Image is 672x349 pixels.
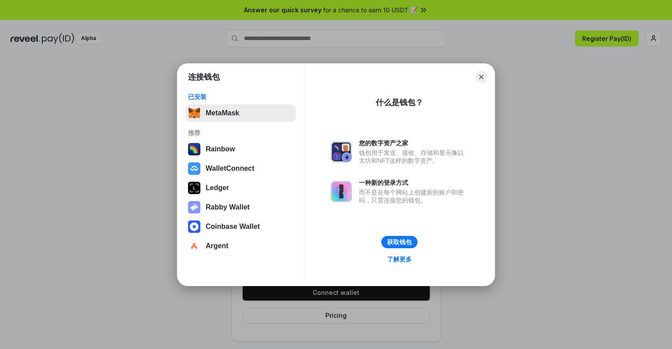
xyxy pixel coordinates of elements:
div: 获取钱包 [387,238,412,246]
button: WalletConnect [185,160,296,177]
img: svg+xml,%3Csvg%20width%3D%2228%22%20height%3D%2228%22%20viewBox%3D%220%200%2028%2028%22%20fill%3D... [188,220,200,233]
div: Argent [206,242,229,250]
h1: 连接钱包 [188,72,220,82]
button: Ledger [185,179,296,197]
img: svg+xml,%3Csvg%20width%3D%2228%22%20height%3D%2228%22%20viewBox%3D%220%200%2028%2028%22%20fill%3D... [188,240,200,252]
button: Close [475,71,487,83]
div: MetaMask [206,109,239,117]
img: svg+xml,%3Csvg%20xmlns%3D%22http%3A%2F%2Fwww.w3.org%2F2000%2Fsvg%22%20fill%3D%22none%22%20viewBox... [331,181,352,202]
img: svg+xml,%3Csvg%20fill%3D%22none%22%20height%3D%2233%22%20viewBox%3D%220%200%2035%2033%22%20width%... [188,107,200,119]
div: 而不是在每个网站上创建新的账户和密码，只需连接您的钱包。 [359,188,468,204]
div: 已安装 [188,93,293,101]
div: Ledger [206,184,229,192]
button: Rainbow [185,140,296,158]
img: svg+xml,%3Csvg%20xmlns%3D%22http%3A%2F%2Fwww.w3.org%2F2000%2Fsvg%22%20width%3D%2228%22%20height%3... [188,182,200,194]
a: 了解更多 [382,253,417,265]
div: 推荐 [188,129,293,137]
div: Rabby Wallet [206,203,250,211]
button: MetaMask [185,104,296,122]
button: Coinbase Wallet [185,218,296,235]
img: svg+xml,%3Csvg%20width%3D%22120%22%20height%3D%22120%22%20viewBox%3D%220%200%20120%20120%22%20fil... [188,143,200,155]
div: 了解更多 [387,255,412,263]
img: svg+xml,%3Csvg%20width%3D%2228%22%20height%3D%2228%22%20viewBox%3D%220%200%2028%2028%22%20fill%3D... [188,162,200,175]
div: 钱包用于发送、接收、存储和显示像以太坊和NFT这样的数字资产。 [359,149,468,165]
div: 什么是钱包？ [376,97,423,108]
div: Rainbow [206,145,235,153]
button: 获取钱包 [381,236,417,248]
div: 一种新的登录方式 [359,179,468,187]
div: Coinbase Wallet [206,223,260,231]
div: 您的数字资产之家 [359,139,468,147]
img: svg+xml,%3Csvg%20xmlns%3D%22http%3A%2F%2Fwww.w3.org%2F2000%2Fsvg%22%20fill%3D%22none%22%20viewBox... [188,201,200,213]
button: Argent [185,237,296,255]
div: WalletConnect [206,165,255,173]
button: Rabby Wallet [185,198,296,216]
img: svg+xml,%3Csvg%20xmlns%3D%22http%3A%2F%2Fwww.w3.org%2F2000%2Fsvg%22%20fill%3D%22none%22%20viewBox... [331,141,352,162]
